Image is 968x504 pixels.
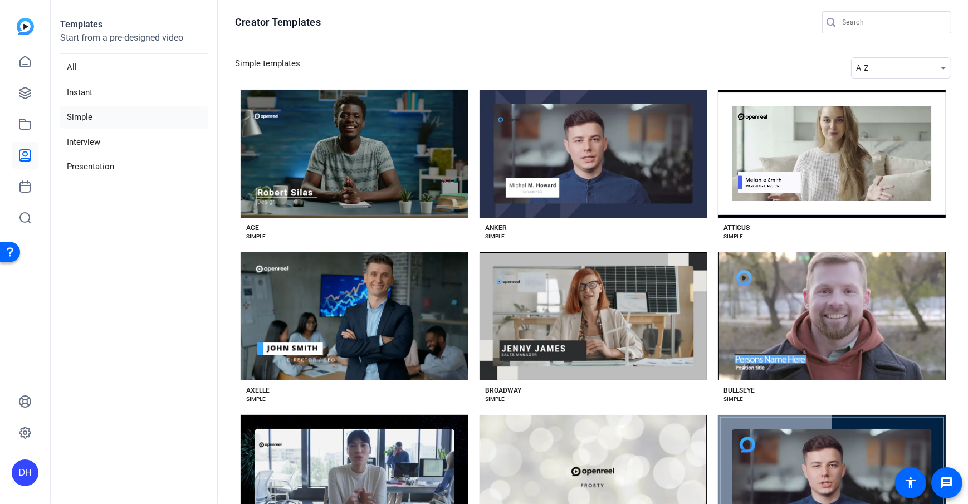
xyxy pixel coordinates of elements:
div: SIMPLE [246,232,266,241]
button: Template image [480,252,707,380]
div: ANKER [485,223,507,232]
button: Template image [718,252,946,380]
div: SIMPLE [723,395,743,404]
button: Template image [241,252,468,380]
img: blue-gradient.svg [17,18,34,35]
mat-icon: accessibility [904,476,917,490]
div: BULLSEYE [723,386,755,395]
div: ACE [246,223,259,232]
span: A-Z [856,63,868,72]
button: Template image [718,90,946,218]
button: Template image [480,90,707,218]
li: Simple [60,106,208,129]
strong: Templates [60,19,102,30]
div: BROADWAY [485,386,521,395]
h1: Creator Templates [235,16,321,29]
p: Start from a pre-designed video [60,31,208,54]
input: Search [842,16,942,29]
div: SIMPLE [246,395,266,404]
div: AXELLE [246,386,270,395]
mat-icon: message [940,476,954,490]
li: Instant [60,81,208,104]
li: Interview [60,131,208,154]
div: DH [12,459,38,486]
div: SIMPLE [485,395,505,404]
div: SIMPLE [485,232,505,241]
button: Template image [241,90,468,218]
div: ATTICUS [723,223,750,232]
li: Presentation [60,155,208,178]
h3: Simple templates [235,57,300,79]
li: All [60,56,208,79]
div: SIMPLE [723,232,743,241]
